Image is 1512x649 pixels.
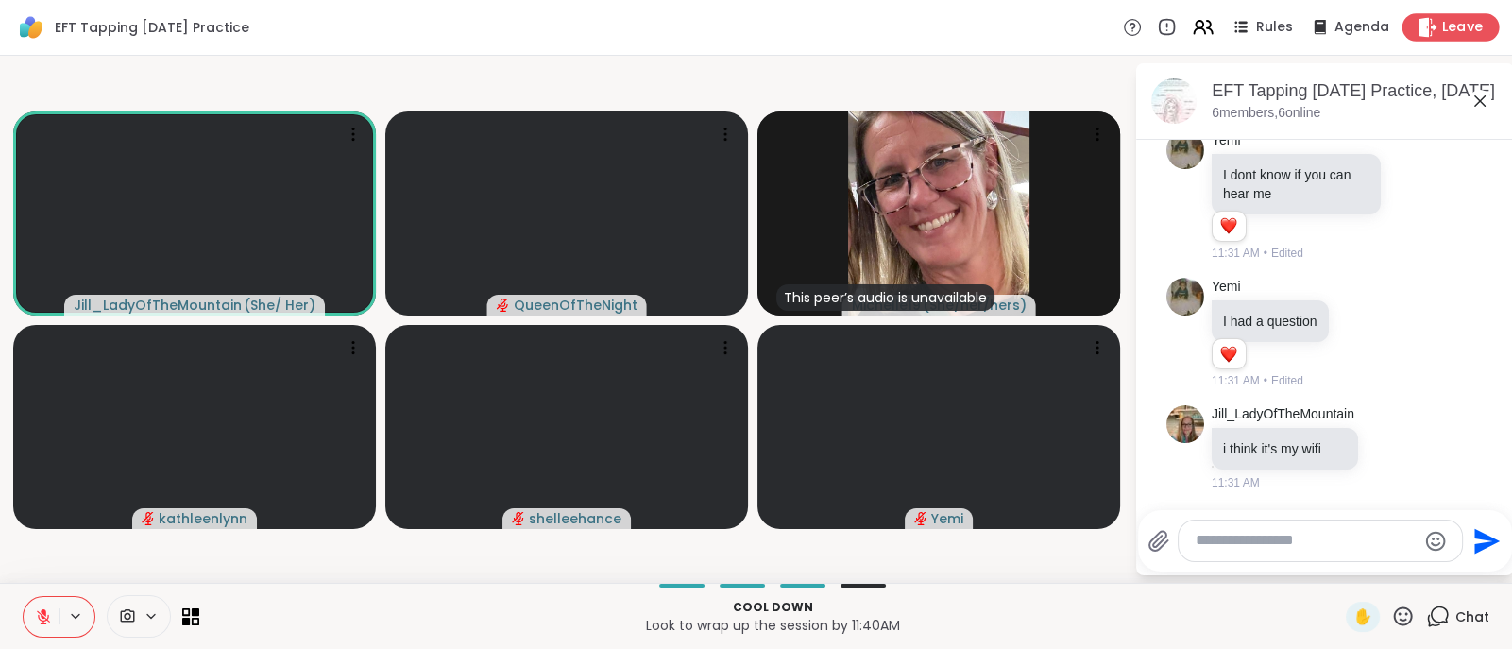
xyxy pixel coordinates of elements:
[1271,245,1303,262] span: Edited
[1212,474,1260,491] span: 11:31 AM
[1334,18,1389,37] span: Agenda
[1212,278,1241,297] a: Yemi
[914,512,927,525] span: audio-muted
[497,299,510,312] span: audio-muted
[514,296,637,315] span: QueenOfTheNight
[1212,245,1260,262] span: 11:31 AM
[1218,219,1238,234] button: Reactions: love
[1223,439,1347,458] p: i think it's my wifi
[1463,520,1505,562] button: Send
[1455,607,1489,626] span: Chat
[1264,372,1267,389] span: •
[1212,405,1354,424] a: Jill_LadyOfTheMountain
[1212,131,1241,150] a: Yemi
[74,296,242,315] span: Jill_LadyOfTheMountain
[1212,372,1260,389] span: 11:31 AM
[211,616,1334,635] p: Look to wrap up the session by 11:40AM
[55,18,249,37] span: EFT Tapping [DATE] Practice
[1212,79,1499,103] div: EFT Tapping [DATE] Practice, [DATE]
[1166,131,1204,169] img: https://sharewell-space-live.sfo3.digitaloceanspaces.com/user-generated/2ae03111-70af-42cd-afdd-3...
[244,296,315,315] span: ( She/ Her )
[1353,606,1372,628] span: ✋
[1223,312,1317,331] p: I had a question
[1196,531,1416,551] textarea: Type your message
[1151,78,1197,124] img: EFT Tapping Sunday Practice, Aug 10
[1271,372,1303,389] span: Edited
[15,11,47,43] img: ShareWell Logomark
[211,599,1334,616] p: Cool down
[1213,212,1246,242] div: Reaction list
[1223,165,1369,203] p: I dont know if you can hear me
[1166,278,1204,316] img: https://sharewell-space-live.sfo3.digitaloceanspaces.com/user-generated/2ae03111-70af-42cd-afdd-3...
[1424,530,1447,553] button: Emoji picker
[1256,18,1293,37] span: Rules
[142,512,155,525] span: audio-muted
[1212,104,1320,123] p: 6 members, 6 online
[1166,405,1204,443] img: https://sharewell-space-live.sfo3.digitaloceanspaces.com/user-generated/2564abe4-c444-4046-864b-7...
[1218,347,1238,362] button: Reactions: love
[776,284,994,311] div: This peer’s audio is unavailable
[529,509,621,528] span: shelleehance
[1264,245,1267,262] span: •
[512,512,525,525] span: audio-muted
[848,111,1029,316] img: Michelle19
[159,509,247,528] span: kathleenlynn
[931,509,963,528] span: Yemi
[1213,339,1246,369] div: Reaction list
[1442,18,1484,38] span: Leave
